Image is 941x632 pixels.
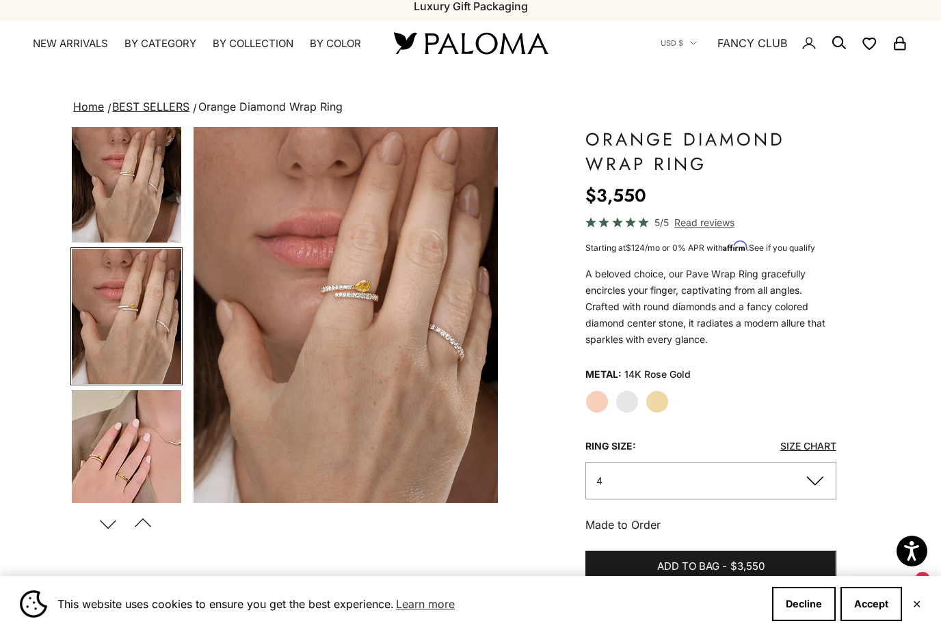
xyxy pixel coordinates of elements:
[585,551,836,583] button: Add to bag-$3,550
[70,247,183,385] button: Go to item 5
[394,594,457,614] a: Learn more
[585,436,636,456] legend: Ring Size:
[124,37,196,51] summary: By Category
[654,215,669,230] span: 5/5
[57,594,761,614] span: This website uses cookies to ensure you get the best experience.
[310,37,361,51] summary: By Color
[624,364,691,385] variant-option-value: 14K Rose Gold
[213,37,293,51] summary: By Collection
[749,243,815,253] a: See if you qualify - Learn more about Affirm Financing (opens in modal)
[198,100,343,113] span: Orange Diamond Wrap Ring
[585,516,836,534] p: Made to Order
[73,100,104,113] a: Home
[70,98,871,117] nav: breadcrumbs
[72,107,181,243] img: #YellowGold #RoseGold #WhiteGold
[33,37,108,51] a: NEW ARRIVALS
[585,182,646,209] sale-price: $3,550
[585,364,622,385] legend: Metal:
[194,127,498,503] img: #YellowGold #RoseGold #WhiteGold
[772,587,836,621] button: Decline
[20,590,47,618] img: Cookie banner
[717,34,787,52] a: FANCY CLUB
[194,127,498,503] div: Item 5 of 18
[626,243,645,253] span: $124
[33,37,361,51] nav: Primary navigation
[674,215,734,230] span: Read reviews
[912,600,921,608] button: Close
[661,21,908,65] nav: Secondary navigation
[70,106,183,244] button: Go to item 4
[840,587,902,621] button: Accept
[585,243,815,253] span: Starting at /mo or 0% APR with .
[657,558,719,575] span: Add to bag
[661,37,697,49] button: USD $
[780,440,836,452] a: Size Chart
[596,475,602,486] span: 4
[585,266,836,348] div: A beloved choice, our Pave Wrap Ring gracefully encircles your finger, captivating from all angle...
[70,389,183,526] button: Go to item 6
[72,390,181,525] img: #YellowGold #RoseGold #WhiteGold
[112,100,189,113] a: BEST SELLERS
[661,37,683,49] span: USD $
[730,558,765,575] span: $3,550
[585,215,836,230] a: 5/5 Read reviews
[72,249,181,384] img: #YellowGold #RoseGold #WhiteGold
[585,127,836,176] h1: Orange Diamond Wrap Ring
[585,462,836,499] button: 4
[723,241,747,251] span: Affirm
